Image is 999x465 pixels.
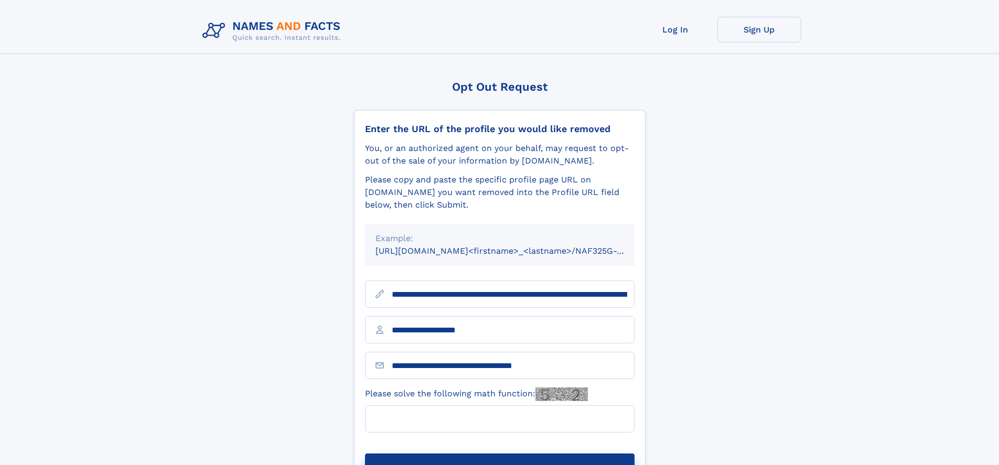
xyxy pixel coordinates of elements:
[198,17,349,45] img: Logo Names and Facts
[633,17,717,42] a: Log In
[375,246,654,256] small: [URL][DOMAIN_NAME]<firstname>_<lastname>/NAF325G-xxxxxxxx
[365,174,635,211] div: Please copy and paste the specific profile page URL on [DOMAIN_NAME] you want removed into the Pr...
[365,142,635,167] div: You, or an authorized agent on your behalf, may request to opt-out of the sale of your informatio...
[354,80,646,93] div: Opt Out Request
[365,123,635,135] div: Enter the URL of the profile you would like removed
[365,387,588,401] label: Please solve the following math function:
[717,17,801,42] a: Sign Up
[375,232,624,245] div: Example:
